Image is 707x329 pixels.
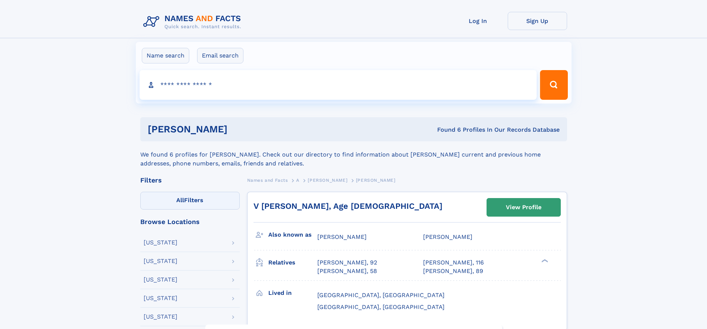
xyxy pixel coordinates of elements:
[144,295,177,301] div: [US_STATE]
[142,48,189,63] label: Name search
[140,192,240,210] label: Filters
[268,228,317,241] h3: Also known as
[317,259,377,267] a: [PERSON_NAME], 92
[317,267,377,275] a: [PERSON_NAME], 58
[144,314,177,320] div: [US_STATE]
[540,70,567,100] button: Search Button
[296,178,300,183] span: A
[268,287,317,299] h3: Lived in
[308,178,347,183] span: [PERSON_NAME]
[506,199,541,216] div: View Profile
[317,303,445,310] span: [GEOGRAPHIC_DATA], [GEOGRAPHIC_DATA]
[144,258,177,264] div: [US_STATE]
[140,218,240,225] div: Browse Locations
[197,48,243,63] label: Email search
[508,12,567,30] a: Sign Up
[247,175,288,185] a: Names and Facts
[423,259,484,267] a: [PERSON_NAME], 116
[253,201,442,211] a: V [PERSON_NAME], Age [DEMOGRAPHIC_DATA]
[487,198,560,216] a: View Profile
[148,125,333,134] h1: [PERSON_NAME]
[140,177,240,184] div: Filters
[308,175,347,185] a: [PERSON_NAME]
[423,233,472,240] span: [PERSON_NAME]
[332,126,560,134] div: Found 6 Profiles In Our Records Database
[356,178,396,183] span: [PERSON_NAME]
[423,267,483,275] a: [PERSON_NAME], 89
[176,197,184,204] span: All
[140,141,567,168] div: We found 6 profiles for [PERSON_NAME]. Check out our directory to find information about [PERSON_...
[448,12,508,30] a: Log In
[144,277,177,283] div: [US_STATE]
[140,70,537,100] input: search input
[268,256,317,269] h3: Relatives
[144,240,177,246] div: [US_STATE]
[540,259,549,263] div: ❯
[317,233,367,240] span: [PERSON_NAME]
[296,175,300,185] a: A
[317,292,445,299] span: [GEOGRAPHIC_DATA], [GEOGRAPHIC_DATA]
[140,12,247,32] img: Logo Names and Facts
